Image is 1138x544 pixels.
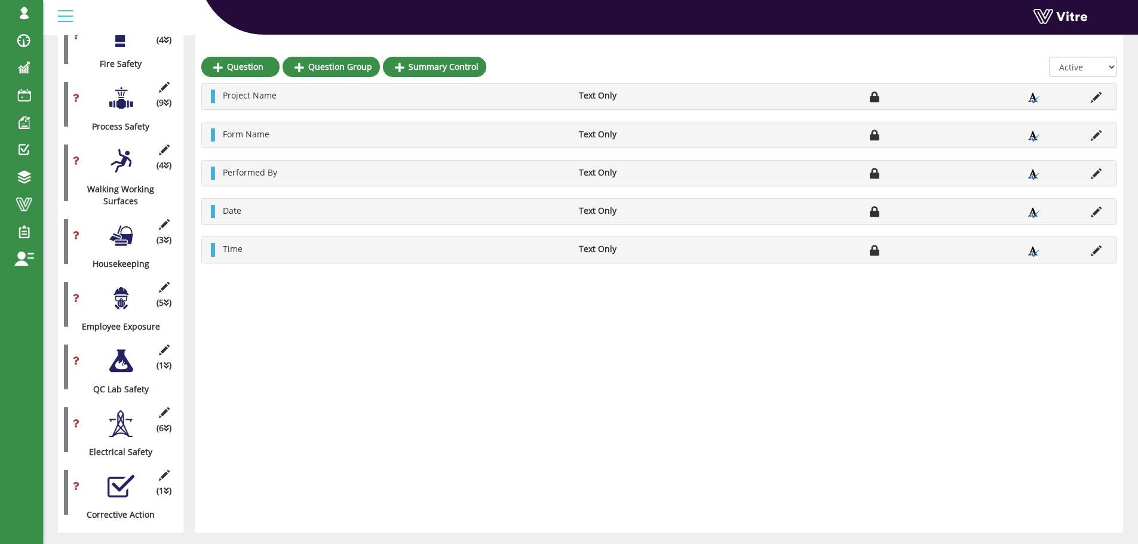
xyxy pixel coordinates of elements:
span: (4 ) [157,34,171,46]
span: (5 ) [157,297,171,309]
span: Date [223,205,241,216]
span: (4 ) [157,159,171,171]
div: Housekeeping [64,258,168,270]
span: Performed By [223,167,277,178]
span: (1 ) [157,485,171,497]
a: Question [201,57,280,77]
span: (6 ) [157,422,171,434]
li: Text Only [573,167,707,179]
span: (1 ) [157,359,171,371]
div: Process Safety [64,121,168,133]
span: Form Name [223,128,269,140]
div: Employee Exposure [64,321,168,333]
li: Text Only [573,243,707,255]
span: (3 ) [157,234,171,246]
a: Summary Control [383,57,486,77]
div: Corrective Action [64,509,168,521]
li: Text Only [573,90,707,102]
div: QC Lab Safety [64,383,168,395]
div: Fire Safety [64,58,168,70]
span: (9 ) [157,97,171,109]
li: Text Only [573,128,707,140]
span: Time [223,243,243,254]
span: Project Name [223,90,277,101]
li: Text Only [573,205,707,217]
a: Question Group [283,57,380,77]
div: Walking Working Surfaces [64,183,168,207]
div: Electrical Safety [64,446,168,458]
